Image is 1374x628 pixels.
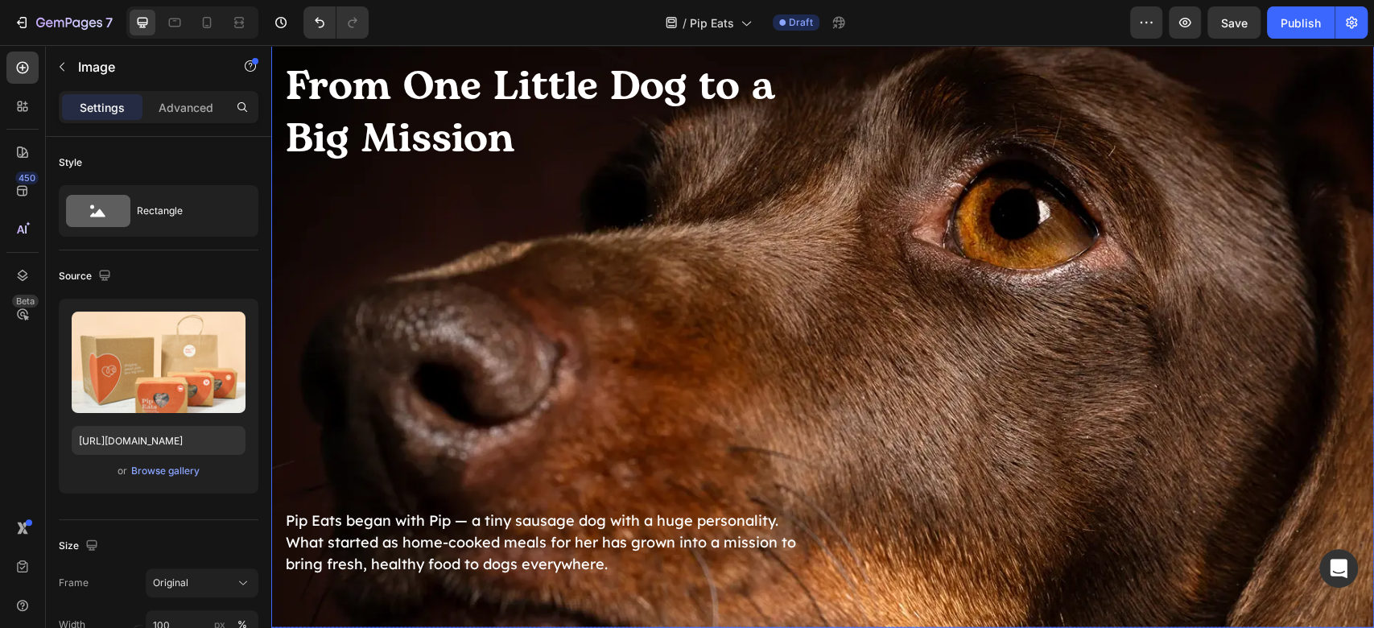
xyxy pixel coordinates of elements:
button: 7 [6,6,120,39]
span: Draft [789,15,813,30]
span: Pip Eats [690,14,734,31]
button: Publish [1267,6,1335,39]
div: Browse gallery [131,464,200,478]
p: Image [78,57,215,76]
input: https://example.com/image.jpg [72,426,246,455]
div: Publish [1281,14,1321,31]
span: / [683,14,687,31]
button: Original [146,568,258,597]
div: Open Intercom Messenger [1319,549,1358,588]
div: Size [59,535,101,557]
div: Rectangle [137,192,235,229]
button: Browse gallery [130,463,200,479]
div: Source [59,266,114,287]
div: Style [59,155,82,170]
p: 7 [105,13,113,32]
button: Save [1207,6,1261,39]
span: Original [153,576,188,590]
span: or [118,461,127,481]
p: Settings [80,99,125,116]
div: 450 [15,171,39,184]
p: Advanced [159,99,213,116]
img: preview-image [72,312,246,413]
iframe: Design area [271,45,1374,628]
label: Frame [59,576,89,590]
div: Undo/Redo [303,6,369,39]
span: Save [1221,16,1248,30]
div: Beta [12,295,39,308]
